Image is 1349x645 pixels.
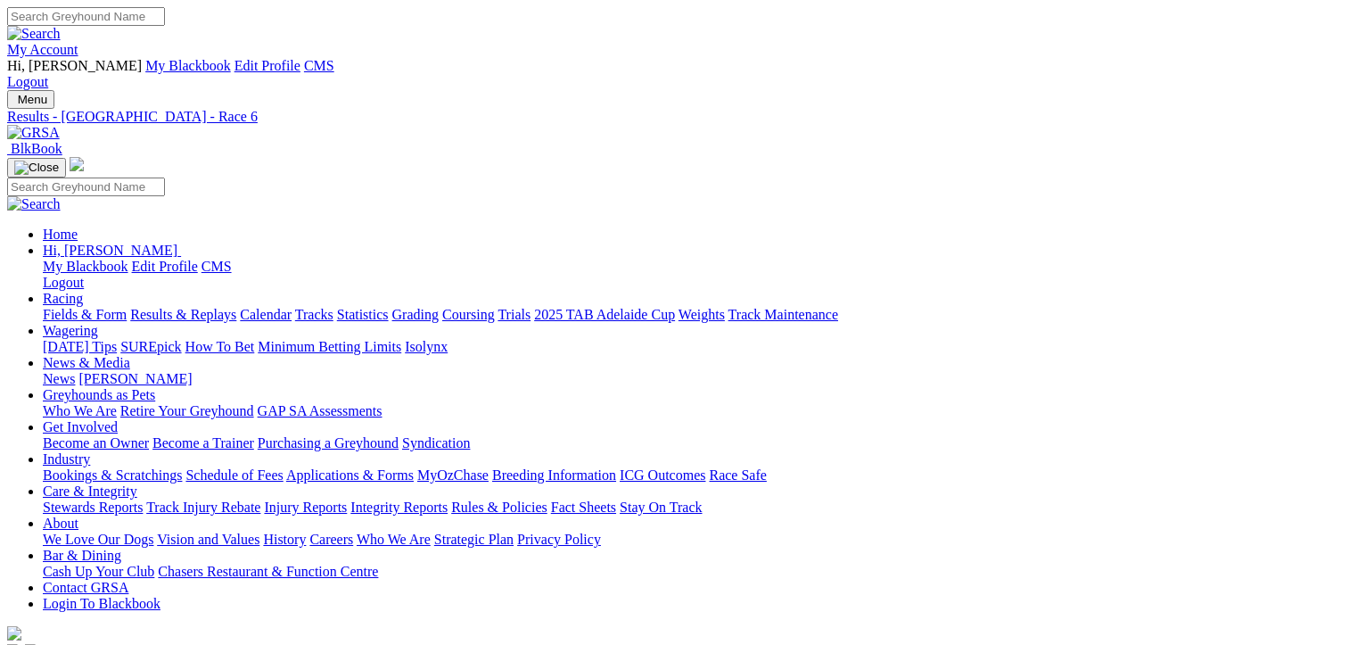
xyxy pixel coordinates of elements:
a: Stay On Track [620,500,702,515]
a: Care & Integrity [43,484,137,499]
a: Syndication [402,435,470,451]
a: Breeding Information [492,467,616,483]
a: Fields & Form [43,307,127,322]
a: Tracks [295,307,333,322]
img: logo-grsa-white.png [70,157,84,171]
a: Purchasing a Greyhound [258,435,399,451]
a: My Blackbook [145,58,231,73]
a: Cash Up Your Club [43,564,154,579]
div: About [43,532,1342,548]
button: Toggle navigation [7,158,66,178]
a: Calendar [240,307,292,322]
a: MyOzChase [417,467,489,483]
div: Greyhounds as Pets [43,403,1342,419]
a: Applications & Forms [286,467,414,483]
a: Logout [43,275,84,290]
a: Trials [498,307,531,322]
a: History [263,532,306,547]
span: Menu [18,93,47,106]
a: Become an Owner [43,435,149,451]
a: Edit Profile [132,259,198,274]
img: Search [7,26,61,42]
input: Search [7,178,165,196]
a: My Blackbook [43,259,128,274]
a: Track Maintenance [728,307,838,322]
a: CMS [304,58,334,73]
a: Fact Sheets [551,500,616,515]
a: Weights [679,307,725,322]
a: Schedule of Fees [185,467,283,483]
a: Stewards Reports [43,500,143,515]
a: About [43,516,78,531]
a: News & Media [43,355,130,370]
a: Chasers Restaurant & Function Centre [158,564,378,579]
a: Minimum Betting Limits [258,339,401,354]
a: Rules & Policies [451,500,547,515]
div: My Account [7,58,1342,90]
a: BlkBook [7,141,62,156]
a: Vision and Values [157,532,259,547]
a: Strategic Plan [434,532,514,547]
span: BlkBook [11,141,62,156]
a: Integrity Reports [350,500,448,515]
img: GRSA [7,125,60,141]
button: Toggle navigation [7,90,54,109]
a: Who We Are [357,532,431,547]
a: [DATE] Tips [43,339,117,354]
a: Wagering [43,323,98,338]
input: Search [7,7,165,26]
a: ICG Outcomes [620,467,705,483]
a: Home [43,227,78,242]
div: Racing [43,307,1342,323]
img: Close [14,161,59,175]
a: Industry [43,451,90,467]
span: Hi, [PERSON_NAME] [43,243,177,258]
a: Hi, [PERSON_NAME] [43,243,181,258]
a: GAP SA Assessments [258,403,382,418]
a: Edit Profile [234,58,300,73]
a: Careers [309,532,353,547]
a: Privacy Policy [517,532,601,547]
a: Track Injury Rebate [146,500,260,515]
a: SUREpick [120,339,181,354]
a: Coursing [442,307,495,322]
a: 2025 TAB Adelaide Cup [534,307,675,322]
a: Results - [GEOGRAPHIC_DATA] - Race 6 [7,109,1342,125]
a: Statistics [337,307,389,322]
img: Search [7,196,61,212]
a: Injury Reports [264,500,347,515]
a: Grading [392,307,439,322]
a: CMS [202,259,232,274]
a: How To Bet [185,339,255,354]
a: Become a Trainer [152,435,254,451]
a: Greyhounds as Pets [43,387,155,402]
a: News [43,371,75,386]
a: Login To Blackbook [43,596,160,611]
a: Isolynx [405,339,448,354]
span: Hi, [PERSON_NAME] [7,58,142,73]
div: Industry [43,467,1342,484]
a: Retire Your Greyhound [120,403,254,418]
a: My Account [7,42,78,57]
a: [PERSON_NAME] [78,371,192,386]
div: Hi, [PERSON_NAME] [43,259,1342,291]
div: News & Media [43,371,1342,387]
div: Get Involved [43,435,1342,451]
a: Who We Are [43,403,117,418]
a: Racing [43,291,83,306]
a: Contact GRSA [43,580,128,595]
a: Bar & Dining [43,548,121,563]
a: We Love Our Dogs [43,532,153,547]
a: Logout [7,74,48,89]
div: Bar & Dining [43,564,1342,580]
div: Wagering [43,339,1342,355]
a: Bookings & Scratchings [43,467,182,483]
a: Race Safe [709,467,766,483]
div: Care & Integrity [43,500,1342,516]
a: Get Involved [43,419,118,434]
img: logo-grsa-white.png [7,626,21,641]
a: Results & Replays [130,307,236,322]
